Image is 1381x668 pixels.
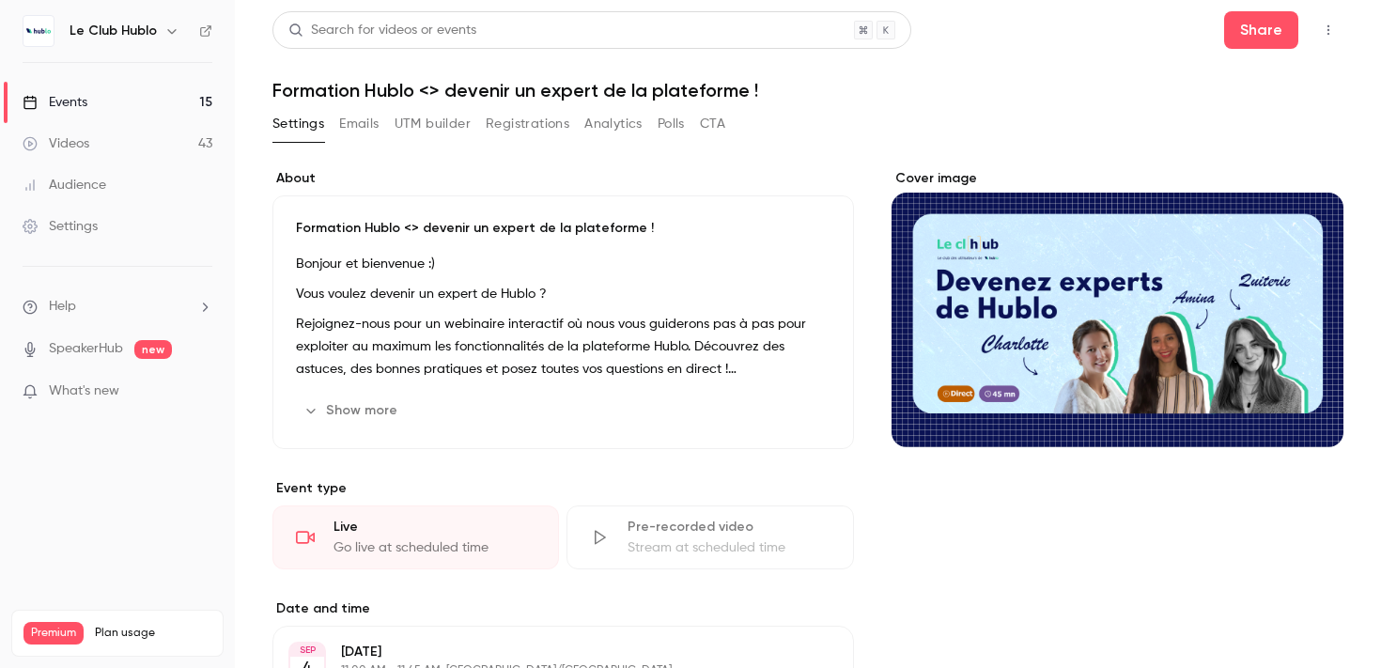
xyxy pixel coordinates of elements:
[296,283,830,305] p: Vous voulez devenir un expert de Hublo ?
[628,518,830,536] div: Pre-recorded video
[272,505,559,569] div: LiveGo live at scheduled time
[296,253,830,275] p: Bonjour et bienvenue :)
[23,297,212,317] li: help-dropdown-opener
[23,93,87,112] div: Events
[334,538,535,557] div: Go live at scheduled time
[190,383,212,400] iframe: Noticeable Trigger
[1224,11,1298,49] button: Share
[486,109,569,139] button: Registrations
[272,169,854,188] label: About
[49,297,76,317] span: Help
[23,217,98,236] div: Settings
[658,109,685,139] button: Polls
[566,505,853,569] div: Pre-recorded videoStream at scheduled time
[23,134,89,153] div: Videos
[23,16,54,46] img: Le Club Hublo
[296,396,409,426] button: Show more
[23,622,84,645] span: Premium
[49,381,119,401] span: What's new
[70,22,157,40] h6: Le Club Hublo
[584,109,643,139] button: Analytics
[95,626,211,641] span: Plan usage
[892,169,1343,188] label: Cover image
[892,169,1343,447] section: Cover image
[272,479,854,498] p: Event type
[628,538,830,557] div: Stream at scheduled time
[272,599,854,618] label: Date and time
[334,518,535,536] div: Live
[134,340,172,359] span: new
[23,176,106,194] div: Audience
[395,109,471,139] button: UTM builder
[49,339,123,359] a: SpeakerHub
[296,219,830,238] p: Formation Hublo <> devenir un expert de la plateforme !
[290,644,324,657] div: SEP
[296,313,830,381] p: Rejoignez-nous pour un webinaire interactif où nous vous guiderons pas à pas pour exploiter au ma...
[700,109,725,139] button: CTA
[272,79,1343,101] h1: Formation Hublo <> devenir un expert de la plateforme !
[341,643,754,661] p: [DATE]
[288,21,476,40] div: Search for videos or events
[339,109,379,139] button: Emails
[272,109,324,139] button: Settings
